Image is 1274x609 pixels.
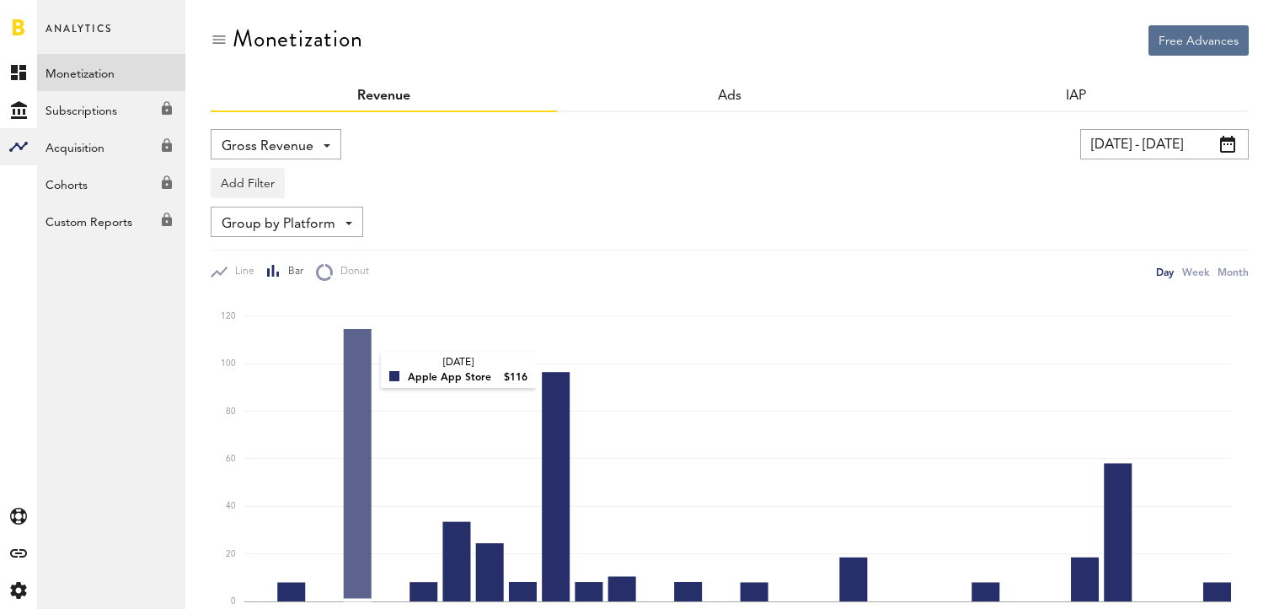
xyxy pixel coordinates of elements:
span: Line [227,265,254,279]
div: Month [1218,263,1249,281]
span: Group by Platform [222,210,335,239]
text: 120 [221,312,236,321]
span: Donut [333,265,369,279]
a: Cohorts [37,165,185,202]
text: 20 [226,550,236,558]
span: Gross Revenue [222,132,313,161]
button: Free Advances [1148,25,1249,56]
button: Add Filter [211,168,285,198]
a: Custom Reports [37,202,185,240]
div: Day [1156,263,1174,281]
text: 100 [221,360,236,369]
span: Analytics [45,19,112,54]
text: 40 [226,503,236,511]
text: 80 [226,407,236,416]
div: Week [1182,263,1209,281]
span: Bar [281,265,303,279]
text: 60 [226,455,236,463]
text: 0 [231,597,236,606]
a: Acquisition [37,128,185,165]
a: Revenue [357,89,410,103]
a: Subscriptions [37,91,185,128]
a: Monetization [37,54,185,91]
div: Monetization [233,25,363,52]
span: Ads [718,89,741,103]
a: IAP [1066,89,1086,103]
